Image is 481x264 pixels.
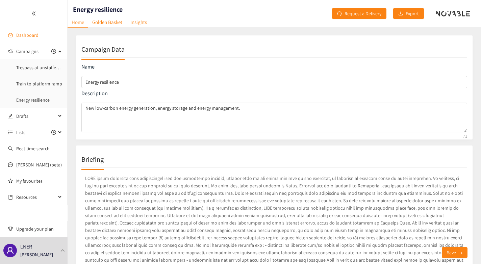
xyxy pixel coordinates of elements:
span: Request a Delivery [345,10,381,17]
h2: Briefing [81,155,104,164]
button: Save [442,247,467,258]
span: Lists [16,126,25,139]
span: double-left [31,11,36,16]
span: trophy [8,227,13,231]
span: edit [8,114,13,118]
button: downloadExport [393,8,424,19]
a: [PERSON_NAME] (beta) [16,162,62,168]
h2: Campaign Data [81,45,125,54]
p: [PERSON_NAME] [20,251,53,258]
span: Upgrade your plan [16,222,62,236]
a: Insights [126,17,151,27]
textarea: campaign description [81,103,467,132]
span: redo [337,11,342,17]
span: Resources [16,190,56,204]
a: Energy resilience [16,97,50,103]
span: Drafts [16,109,56,123]
span: user [6,246,14,255]
input: campaign name [81,76,467,88]
span: Campaigns [16,45,39,58]
a: Real-time search [16,146,50,152]
span: book [8,195,13,200]
a: Trespass at unstaffed stations [16,64,76,71]
p: Description [81,90,467,97]
span: download [398,11,403,17]
span: Save [447,249,456,256]
a: Dashboard [16,32,39,38]
iframe: Chat Widget [447,232,481,264]
span: sound [8,49,13,54]
span: plus-circle [51,130,56,135]
span: unordered-list [8,130,13,135]
a: Home [68,17,88,28]
a: Train to platform ramp [16,81,62,87]
h1: Energy resilience [73,5,123,14]
p: Name [81,63,467,71]
a: My favourites [16,174,62,188]
p: LNER [20,242,32,251]
button: redoRequest a Delivery [332,8,386,19]
span: Export [406,10,419,17]
span: plus-circle [51,49,56,54]
a: Golden Basket [88,17,126,27]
